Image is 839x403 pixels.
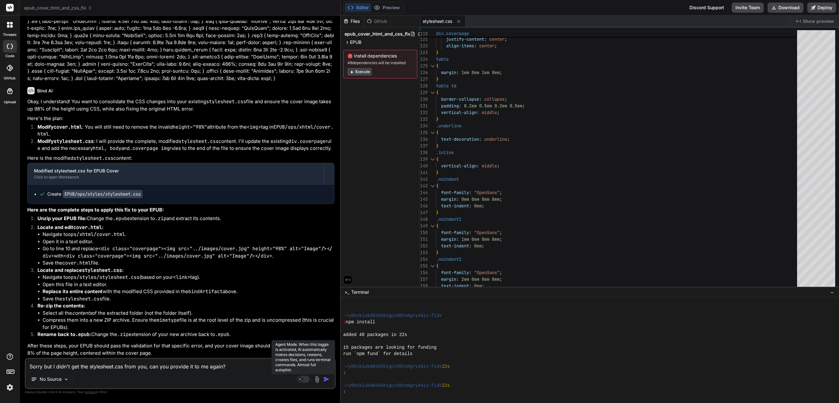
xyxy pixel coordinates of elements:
code: .epub [215,331,229,338]
div: 133 [420,116,428,123]
button: Deploy [807,3,836,13]
strong: Unzip your EPUB file: [37,215,87,221]
div: 147 [420,209,428,216]
span: >_ [345,289,349,295]
img: icon [323,376,330,382]
code: .zip [155,215,166,222]
label: GitHub [4,76,16,81]
span: stylesheet.css [423,18,452,24]
code: stylesheet.css [73,155,113,161]
span: ; [497,163,500,169]
div: 136 [420,136,428,143]
button: Agent Mode. When this toggle is activated, AI automatically makes decisions, reasons, creates fil... [296,375,311,383]
div: Click to open Workbench [34,175,317,180]
span: 0em [482,236,489,242]
span: 0.2em [494,103,507,109]
button: Download [768,3,803,13]
code: height="98%" [173,124,207,130]
code: <link> [173,274,190,280]
div: 158 [420,283,428,289]
div: 124 [420,56,428,63]
div: 121 [420,36,428,43]
span: text-indent: [441,243,472,249]
span: 0em [492,236,500,242]
code: html, body [93,145,121,151]
span: underline [484,136,507,142]
div: 143 [420,183,428,189]
span: ; [500,236,502,242]
div: Modified stylesheet.css for EPUB Cover [34,168,317,174]
span: ; [482,203,484,209]
h6: Bind AI [37,88,53,94]
div: 125 [420,63,428,69]
span: center [489,36,505,42]
span: margin: [441,276,459,282]
div: Discord Support [686,3,728,13]
li: : I will provide the complete, modified content. I'll update the existing rule and add the necess... [32,138,334,152]
div: 126 [420,69,428,76]
span: added 48 packages in 22s [343,332,407,338]
span: } [436,143,439,149]
span: vertical-align: [441,110,479,115]
li: Compress them into a new ZIP archive. Ensure the file is at the root level of the zip and is unco... [43,317,334,331]
code: stylesheet.css [82,267,122,273]
span: 0.5em [479,103,492,109]
span: 0em [474,283,482,289]
button: Modified stylesheet.css for EPUB CoverClick to open Workbench [28,163,324,184]
span: .underline [436,123,461,129]
span: table [436,56,449,62]
code: <img> [247,124,261,130]
span: align-items: [446,43,477,49]
span: ❯ [343,370,346,376]
span: middle [482,110,497,115]
code: stylesheet.css [206,98,246,105]
div: 137 [420,143,428,149]
label: Upload [4,99,16,105]
span: "OpenSans" [474,270,500,275]
button: Invite Team [732,3,764,13]
span: } [436,250,439,255]
code: stylesheet.css [62,296,102,302]
div: 148 [420,216,428,223]
span: 0em [472,196,479,202]
span: ; [505,36,507,42]
span: 2em [461,276,469,282]
div: 132 [420,109,428,116]
img: Pick Models [64,377,69,382]
span: ; [500,230,502,235]
span: padding: [441,103,461,109]
span: ; [482,283,484,289]
span: center [479,43,494,49]
button: Execute [347,68,372,76]
span: 1em [482,70,489,75]
span: EPUB [350,39,361,45]
span: justify-content: [446,36,487,42]
li: Open it in a text editor. [43,238,334,245]
div: 146 [420,203,428,209]
span: ; [500,196,502,202]
span: { [436,263,439,269]
div: Click to collapse the range. [428,263,437,269]
span: 48 dependencies will be installed [347,60,413,65]
img: attachment [313,376,321,383]
div: 128 [420,83,428,89]
div: 138 [420,149,428,156]
button: Editor [345,3,371,12]
span: Install dependencies [347,53,413,59]
strong: Modify [37,124,82,130]
span: { [436,130,439,135]
div: 141 [420,169,428,176]
span: ~/y0kcklukd0sk6k1gcn36to6gry44is-fi4k [343,382,442,389]
code: cover.html [73,224,102,231]
div: 134 [420,123,428,129]
span: vertical-align: [441,163,479,169]
span: middle [482,163,497,169]
code: .epub [113,215,127,222]
div: Click to collapse the range. [428,223,437,229]
div: 154 [420,256,428,263]
div: 135 [420,129,428,136]
span: } [436,76,439,82]
div: 130 [420,96,428,103]
strong: Locate and replace : [37,267,124,273]
div: 131 [420,103,428,109]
